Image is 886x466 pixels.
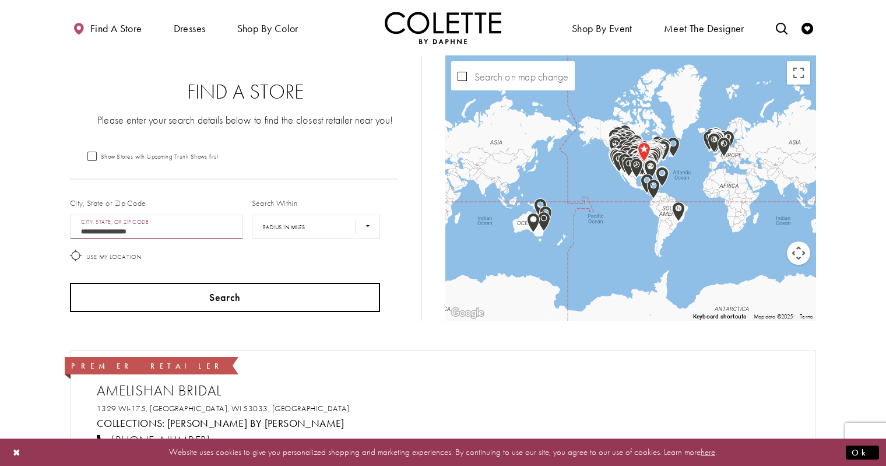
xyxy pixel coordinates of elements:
img: Google [448,306,487,321]
h2: Find a Store [93,80,398,104]
p: Please enter your search details below to find the closest retailer near you! [93,113,398,127]
span: Map data ©2025 [754,313,793,320]
span: Shop By Event [572,23,632,34]
a: Toggle search [773,12,790,44]
label: City, State or Zip Code [70,197,146,209]
a: Find a store [70,12,145,44]
input: City, State, or ZIP Code [70,215,243,239]
a: Open this area in Google Maps (opens a new window) [448,306,487,321]
a: Check Wishlist [799,12,816,44]
span: Shop By Event [569,12,635,44]
span: Meet the designer [664,23,744,34]
img: Colette by Daphne [385,12,501,44]
span: Collections: [97,416,165,430]
span: Find a store [90,23,142,34]
button: Toggle fullscreen view [787,61,810,85]
button: Close Dialog [7,442,27,463]
p: Website uses cookies to give you personalized shopping and marketing experiences. By continuing t... [84,444,802,460]
button: Keyboard shortcuts [692,313,746,321]
a: Opens in new tab [97,403,350,414]
a: [PHONE_NUMBER] [97,433,210,448]
span: [PHONE_NUMBER] [111,433,210,448]
a: Visit Colette by Daphne page - Opens in new tab [167,416,344,430]
a: Meet the designer [661,12,747,44]
label: Search Within [252,197,297,209]
button: Map camera controls [787,241,810,265]
h2: Amelishan Bridal [97,382,801,400]
select: Radius In Miles [252,215,380,239]
a: Terms (opens in new tab) [800,313,813,320]
span: Dresses [174,23,206,34]
span: Shop by color [237,23,298,34]
a: here [701,446,715,458]
button: Search [70,283,380,312]
span: Premier Retailer [71,361,224,371]
span: Dresses [171,12,209,44]
div: Map with store locations [445,55,816,321]
span: Shop by color [234,12,301,44]
button: Submit Dialog [846,445,879,460]
a: Visit Home Page [385,12,501,44]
